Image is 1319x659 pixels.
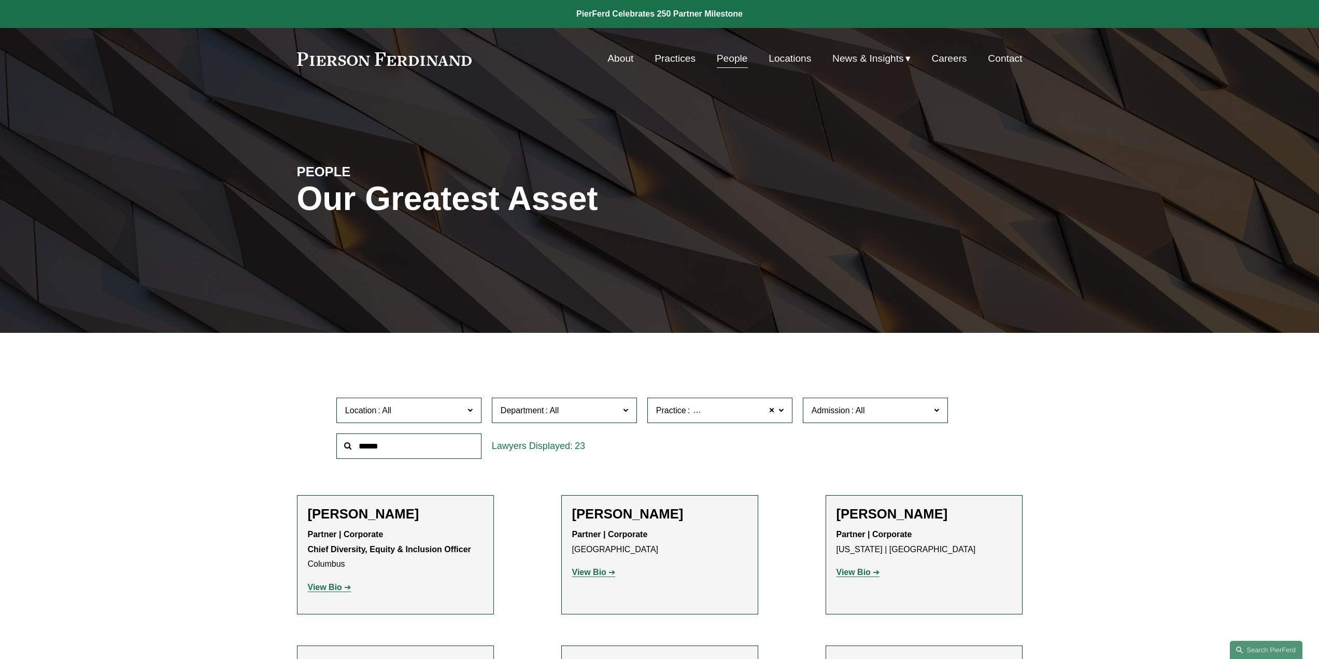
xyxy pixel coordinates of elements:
[656,406,686,415] span: Practice
[345,406,377,415] span: Location
[931,49,967,68] a: Careers
[572,527,747,557] p: [GEOGRAPHIC_DATA]
[308,527,483,572] p: Columbus
[572,506,747,522] h2: [PERSON_NAME]
[297,180,781,218] h1: Our Greatest Asset
[297,163,478,180] h4: PEOPLE
[832,49,911,68] a: folder dropdown
[836,568,871,577] strong: View Bio
[575,441,585,451] span: 23
[655,49,696,68] a: Practices
[691,404,831,417] span: Global Media, Entertainment & Sports
[308,530,471,554] strong: Partner | Corporate Chief Diversity, Equity & Inclusion Officer
[308,583,351,592] a: View Bio
[769,49,811,68] a: Locations
[836,527,1012,557] p: [US_STATE] | [GEOGRAPHIC_DATA]
[607,49,633,68] a: About
[988,49,1022,68] a: Contact
[832,50,904,68] span: News & Insights
[1230,641,1302,659] a: Search this site
[836,530,912,539] strong: Partner | Corporate
[308,583,342,592] strong: View Bio
[836,506,1012,522] h2: [PERSON_NAME]
[308,506,483,522] h2: [PERSON_NAME]
[572,568,616,577] a: View Bio
[501,406,544,415] span: Department
[572,568,606,577] strong: View Bio
[836,568,880,577] a: View Bio
[572,530,648,539] strong: Partner | Corporate
[717,49,748,68] a: People
[812,406,850,415] span: Admission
